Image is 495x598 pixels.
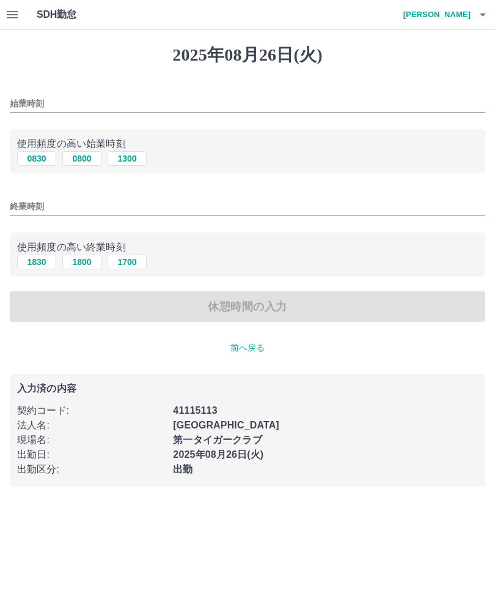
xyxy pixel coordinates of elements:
p: 入力済の内容 [17,384,478,394]
p: 契約コード : [17,403,166,418]
h1: 2025年08月26日(火) [10,45,485,65]
b: 第一タイガークラブ [173,435,262,445]
b: 41115113 [173,405,217,416]
button: 1830 [17,255,56,269]
b: [GEOGRAPHIC_DATA] [173,420,279,430]
p: 使用頻度の高い始業時刻 [17,136,478,151]
p: 現場名 : [17,433,166,447]
b: 出勤 [173,464,193,474]
p: 出勤区分 : [17,462,166,477]
button: 1800 [62,255,101,269]
button: 0800 [62,151,101,166]
p: 法人名 : [17,418,166,433]
b: 2025年08月26日(火) [173,449,263,460]
p: 出勤日 : [17,447,166,462]
button: 1700 [108,255,147,269]
button: 1300 [108,151,147,166]
p: 前へ戻る [10,342,485,354]
p: 使用頻度の高い終業時刻 [17,240,478,255]
button: 0830 [17,151,56,166]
